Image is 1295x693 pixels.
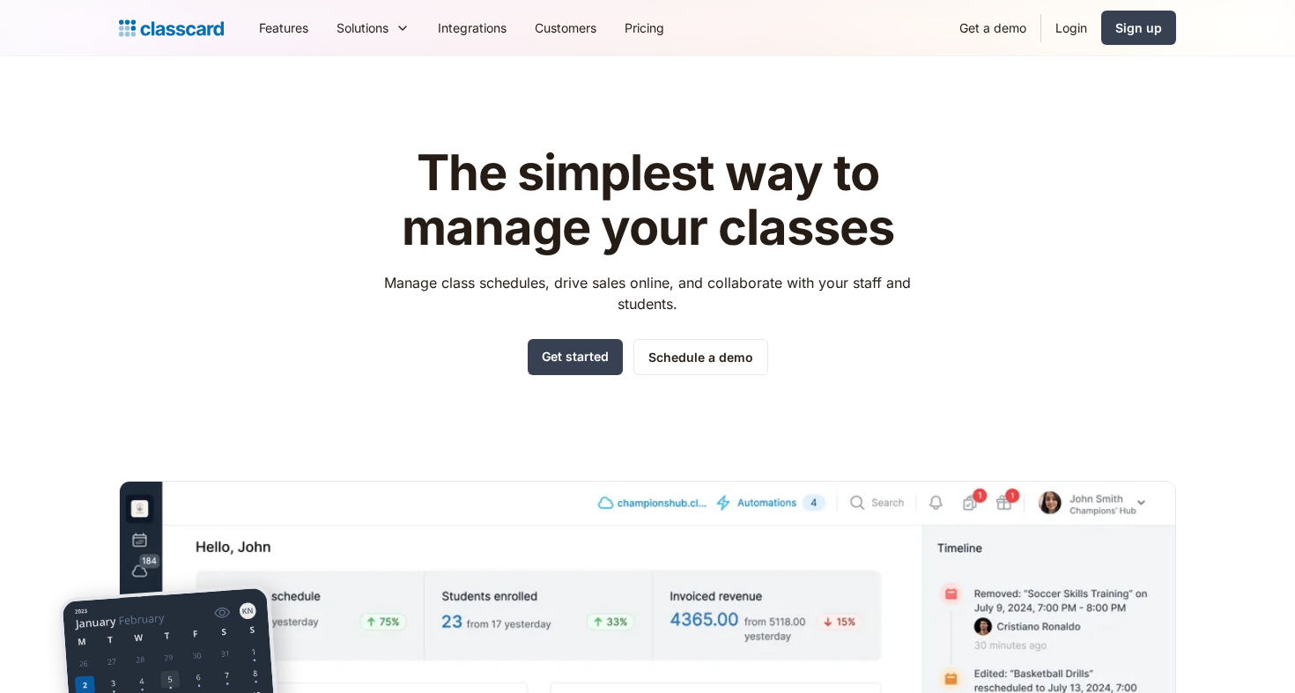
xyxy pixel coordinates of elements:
[337,18,388,37] div: Solutions
[119,16,224,41] a: home
[424,8,521,48] a: Integrations
[368,146,928,254] h1: The simplest way to manage your classes
[322,8,424,48] div: Solutions
[528,339,623,375] a: Get started
[945,8,1040,48] a: Get a demo
[633,339,768,375] a: Schedule a demo
[1101,11,1176,45] a: Sign up
[368,272,928,314] p: Manage class schedules, drive sales online, and collaborate with your staff and students.
[245,8,322,48] a: Features
[1041,8,1101,48] a: Login
[521,8,610,48] a: Customers
[1115,18,1162,37] div: Sign up
[610,8,678,48] a: Pricing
